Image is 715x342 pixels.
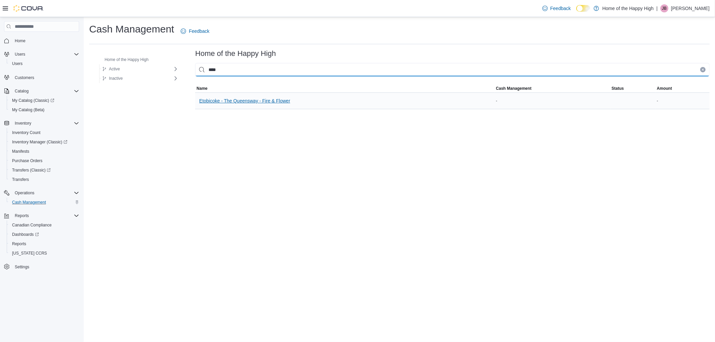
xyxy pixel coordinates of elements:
[700,67,706,72] button: Clear input
[12,119,79,127] span: Inventory
[550,5,571,12] span: Feedback
[9,198,79,206] span: Cash Management
[7,96,82,105] a: My Catalog (Classic)
[1,188,82,198] button: Operations
[9,221,79,229] span: Canadian Compliance
[1,119,82,128] button: Inventory
[657,86,672,91] span: Amount
[12,87,79,95] span: Catalog
[576,5,590,12] input: Dark Mode
[12,241,26,247] span: Reports
[12,232,39,237] span: Dashboards
[7,239,82,249] button: Reports
[9,157,45,165] a: Purchase Orders
[9,60,25,68] a: Users
[13,5,44,12] img: Cova
[12,263,79,271] span: Settings
[495,97,610,105] div: -
[12,167,51,173] span: Transfers (Classic)
[196,86,207,91] span: Name
[9,166,53,174] a: Transfers (Classic)
[12,119,34,127] button: Inventory
[9,221,54,229] a: Canadian Compliance
[12,87,31,95] button: Catalog
[9,129,43,137] a: Inventory Count
[1,86,82,96] button: Catalog
[12,222,52,228] span: Canadian Compliance
[9,138,70,146] a: Inventory Manager (Classic)
[12,73,79,81] span: Customers
[12,158,43,163] span: Purchase Orders
[9,249,79,257] span: Washington CCRS
[12,74,37,82] a: Customers
[1,262,82,272] button: Settings
[89,22,174,36] h1: Cash Management
[12,212,79,220] span: Reports
[15,52,25,57] span: Users
[656,84,710,92] button: Amount
[9,106,47,114] a: My Catalog (Beta)
[196,94,293,108] button: Etobicoke - The Queensway - Fire & Flower
[15,75,34,80] span: Customers
[9,157,79,165] span: Purchase Orders
[7,137,82,147] a: Inventory Manager (Classic)
[7,105,82,115] button: My Catalog (Beta)
[1,50,82,59] button: Users
[656,4,658,12] p: |
[7,165,82,175] a: Transfers (Classic)
[195,63,710,76] input: This is a search bar. As you type, the results lower in the page will automatically filter.
[7,156,82,165] button: Purchase Orders
[7,147,82,156] button: Manifests
[12,149,29,154] span: Manifests
[9,147,32,155] a: Manifests
[15,38,25,44] span: Home
[496,86,532,91] span: Cash Management
[15,121,31,126] span: Inventory
[12,263,32,271] a: Settings
[602,4,654,12] p: Home of the Happy High
[9,230,79,238] span: Dashboards
[9,240,29,248] a: Reports
[109,66,120,72] span: Active
[9,129,79,137] span: Inventory Count
[7,230,82,239] a: Dashboards
[612,86,624,91] span: Status
[1,211,82,220] button: Reports
[100,65,123,73] button: Active
[660,4,668,12] div: Joseph Batarao
[540,2,574,15] a: Feedback
[9,96,57,105] a: My Catalog (Classic)
[12,50,79,58] span: Users
[662,4,667,12] span: JB
[9,198,49,206] a: Cash Management
[7,175,82,184] button: Transfers
[12,189,37,197] button: Operations
[12,37,79,45] span: Home
[9,60,79,68] span: Users
[9,138,79,146] span: Inventory Manager (Classic)
[12,139,67,145] span: Inventory Manager (Classic)
[12,50,28,58] button: Users
[1,72,82,82] button: Customers
[7,128,82,137] button: Inventory Count
[12,251,47,256] span: [US_STATE] CCRS
[15,213,29,218] span: Reports
[12,177,29,182] span: Transfers
[9,106,79,114] span: My Catalog (Beta)
[178,24,212,38] a: Feedback
[199,97,290,104] span: Etobicoke - The Queensway - Fire & Flower
[9,176,79,184] span: Transfers
[671,4,710,12] p: [PERSON_NAME]
[610,84,656,92] button: Status
[7,220,82,230] button: Canadian Compliance
[9,166,79,174] span: Transfers (Classic)
[9,230,42,238] a: Dashboards
[195,84,494,92] button: Name
[95,56,151,64] button: Home of the Happy High
[656,97,710,105] div: -
[12,212,32,220] button: Reports
[12,37,28,45] a: Home
[495,84,610,92] button: Cash Management
[9,249,50,257] a: [US_STATE] CCRS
